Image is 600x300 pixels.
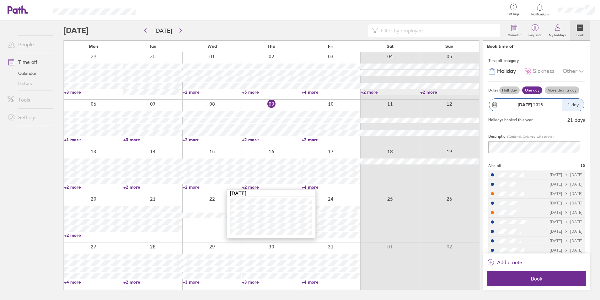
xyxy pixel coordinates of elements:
label: One day [522,86,542,94]
span: Get help [503,12,523,16]
div: [DATE] [227,190,315,197]
a: My holidays [545,20,570,41]
a: 0Requests [525,20,545,41]
span: Sickness [533,68,554,75]
label: More than a day [545,86,579,94]
a: +2 more [183,137,241,142]
button: [DATE] 20251 day [488,95,585,114]
div: Holidays booked this year [488,118,533,122]
a: +2 more [64,184,123,190]
span: Sat [387,44,394,49]
div: 1 day [562,99,584,111]
a: Tools [3,93,53,106]
input: Filter by employee [378,25,496,36]
a: Notifications [530,3,550,16]
span: Notifications [530,13,550,16]
a: +3 more [123,137,182,142]
button: [DATE] [149,25,177,36]
div: Other [563,65,585,77]
a: Calendar [504,20,525,41]
a: Settings [3,111,53,124]
span: 10 [581,164,585,168]
div: [DATE] [DATE] [550,192,582,196]
button: Add a note [487,257,522,267]
span: (Optional. Only you will see this) [508,135,554,139]
span: Wed [207,44,217,49]
label: My holidays [545,31,570,37]
div: [DATE] [DATE] [550,229,582,234]
div: [DATE] [DATE] [550,220,582,224]
a: +3 more [64,89,123,95]
a: Time off [3,56,53,68]
a: People [3,38,53,51]
a: +4 more [302,184,360,190]
span: 2025 [518,102,543,107]
div: [DATE] [DATE] [550,210,582,215]
div: [DATE] [DATE] [550,248,582,253]
a: +2 more [183,89,241,95]
button: Book [487,271,586,286]
a: +2 more [123,184,182,190]
label: Book [573,31,587,37]
a: +4 more [302,89,360,95]
a: +1 more [64,137,123,142]
div: Book time off [487,44,515,49]
div: [DATE] [DATE] [550,201,582,205]
span: Also off [488,164,501,168]
span: Holiday [497,68,516,75]
a: +2 more [64,232,123,238]
span: Tue [149,44,156,49]
a: +2 more [123,279,182,285]
span: Sun [445,44,453,49]
a: Calendar [3,68,53,78]
div: Time off category [488,56,585,65]
span: Fri [328,44,334,49]
span: Dates [488,88,498,92]
a: +2 more [361,89,420,95]
a: +2 more [242,137,301,142]
span: 0 [525,25,545,31]
span: Mon [89,44,98,49]
div: [DATE] [DATE] [550,239,582,243]
strong: [DATE] [518,102,532,108]
span: Thu [267,44,275,49]
div: 21 days [567,117,585,123]
a: +2 more [242,184,301,190]
a: +2 more [420,89,479,95]
span: Book [491,276,582,281]
span: Description [488,134,508,139]
span: Add a note [497,257,522,267]
label: Calendar [504,31,525,37]
a: +4 more [64,279,123,285]
label: Half day [499,86,520,94]
a: +3 more [183,279,241,285]
div: [DATE] [DATE] [550,173,582,177]
a: History [3,78,53,88]
a: +3 more [242,279,301,285]
a: Book [570,20,590,41]
div: [DATE] [DATE] [550,182,582,186]
a: +2 more [183,184,241,190]
a: +2 more [302,137,360,142]
a: +5 more [242,89,301,95]
label: Requests [525,31,545,37]
a: +4 more [302,279,360,285]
